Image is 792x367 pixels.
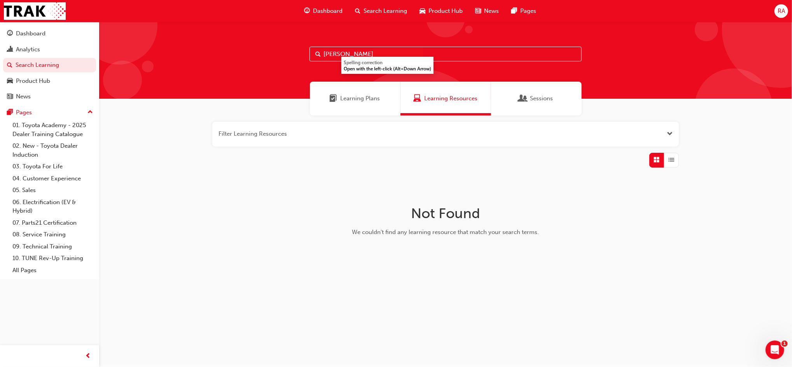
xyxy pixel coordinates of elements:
div: We couldn't find any learning resource that match your search terms. [322,228,569,237]
span: RA [778,7,785,16]
button: RA [775,4,788,18]
span: chart-icon [7,46,13,53]
a: All Pages [9,264,96,276]
a: 06. Electrification (EV & Hybrid) [9,196,96,217]
div: Product Hub [16,77,50,86]
iframe: Intercom live chat [766,341,784,359]
a: Learning PlansLearning Plans [310,82,400,115]
a: 03. Toyota For Life [9,161,96,173]
span: pages-icon [511,6,517,16]
span: guage-icon [7,30,13,37]
span: prev-icon [86,351,91,361]
span: Pages [520,7,536,16]
a: 04. Customer Experience [9,173,96,185]
span: Sessions [519,94,527,103]
a: search-iconSearch Learning [349,3,413,19]
div: Dashboard [16,29,45,38]
input: Search... [309,47,582,61]
span: 1 [782,341,788,347]
a: 02. New - Toyota Dealer Induction [9,140,96,161]
span: Learning Plans [341,94,380,103]
a: 08. Service Training [9,229,96,241]
button: DashboardAnalyticsSearch LearningProduct HubNews [3,25,96,105]
a: 10. TUNE Rev-Up Training [9,252,96,264]
span: car-icon [7,78,13,85]
div: Pages [16,108,32,117]
span: guage-icon [304,6,310,16]
span: car-icon [420,6,425,16]
div: News [16,92,31,101]
span: Search [315,50,321,59]
span: Product Hub [428,7,463,16]
span: Learning Resources [424,94,477,103]
a: Search Learning [3,58,96,72]
a: Analytics [3,42,96,57]
a: Learning ResourcesLearning Resources [400,82,491,115]
span: up-icon [87,107,93,117]
a: 09. Technical Training [9,241,96,253]
a: car-iconProduct Hub [413,3,469,19]
span: pages-icon [7,109,13,116]
span: Learning Plans [330,94,337,103]
span: Dashboard [313,7,343,16]
span: search-icon [7,62,12,69]
span: Sessions [530,94,553,103]
a: Dashboard [3,26,96,41]
a: 05. Sales [9,184,96,196]
img: Trak [4,2,66,20]
a: pages-iconPages [505,3,542,19]
a: news-iconNews [469,3,505,19]
a: 07. Parts21 Certification [9,217,96,229]
a: Product Hub [3,74,96,88]
a: guage-iconDashboard [298,3,349,19]
span: News [484,7,499,16]
div: Analytics [16,45,40,54]
span: news-icon [7,93,13,100]
span: List [669,156,675,164]
button: Pages [3,105,96,120]
span: Search Learning [364,7,407,16]
a: SessionsSessions [491,82,582,115]
span: search-icon [355,6,360,16]
span: Learning Resources [413,94,421,103]
a: News [3,89,96,104]
button: Open the filter [667,129,673,138]
span: news-icon [475,6,481,16]
span: Grid [654,156,660,164]
a: 01. Toyota Academy - 2025 Dealer Training Catalogue [9,119,96,140]
h1: Not Found [322,205,569,222]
